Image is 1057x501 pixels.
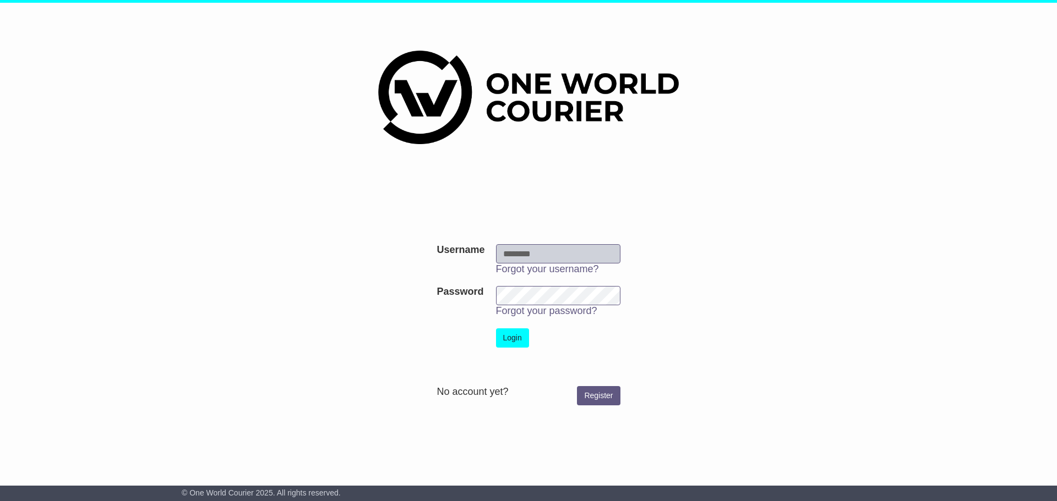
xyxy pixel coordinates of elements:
[437,386,620,398] div: No account yet?
[496,328,529,348] button: Login
[496,263,599,274] a: Forgot your username?
[182,488,341,497] span: © One World Courier 2025. All rights reserved.
[437,244,484,256] label: Username
[378,51,679,144] img: One World
[496,305,597,316] a: Forgot your password?
[577,386,620,405] a: Register
[437,286,483,298] label: Password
